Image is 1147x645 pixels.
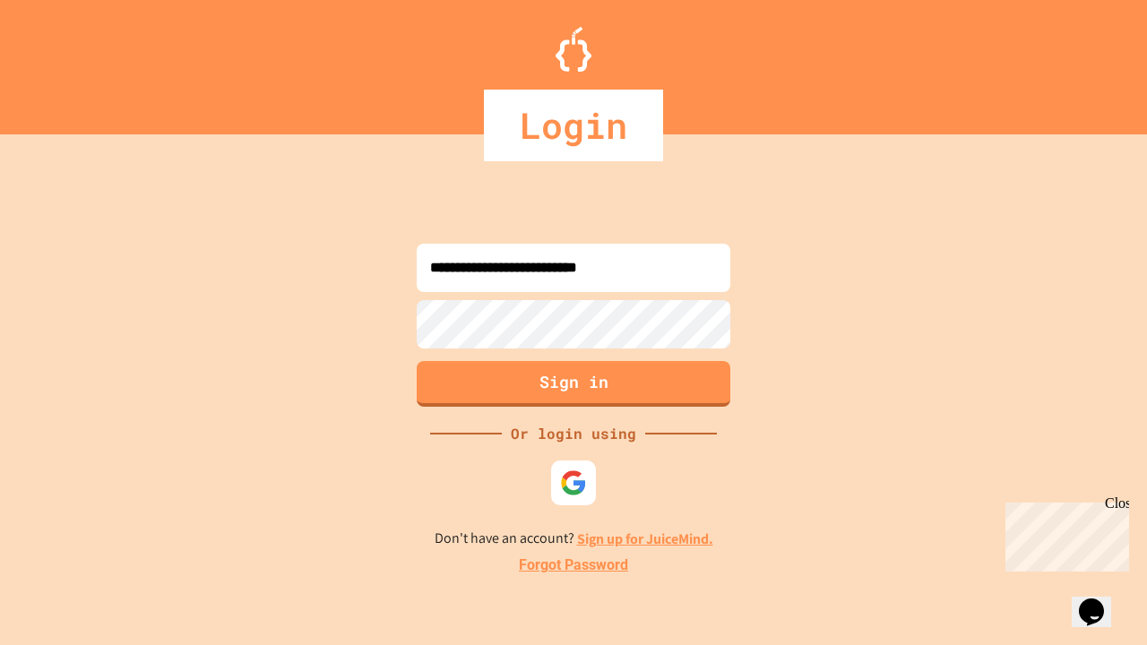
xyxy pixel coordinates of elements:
[7,7,124,114] div: Chat with us now!Close
[417,361,730,407] button: Sign in
[1072,573,1129,627] iframe: chat widget
[502,423,645,444] div: Or login using
[577,529,713,548] a: Sign up for JuiceMind.
[560,469,587,496] img: google-icon.svg
[484,90,663,161] div: Login
[435,528,713,550] p: Don't have an account?
[519,555,628,576] a: Forgot Password
[998,495,1129,572] iframe: chat widget
[556,27,591,72] img: Logo.svg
